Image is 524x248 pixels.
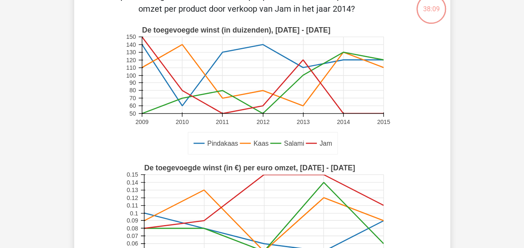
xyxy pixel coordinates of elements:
text: 0.08 [126,225,138,232]
text: 130 [126,49,136,56]
text: De toegevoegde winst (in €) per euro omzet, [DATE] - [DATE] [144,164,355,172]
text: 150 [126,33,136,40]
text: 0.07 [126,233,138,239]
text: De toegevoegde winst (in duizenden), [DATE] - [DATE] [142,26,330,34]
text: 60 [129,102,136,109]
text: 0.12 [126,195,138,201]
text: Kaas [253,140,268,147]
text: 2011 [216,119,228,125]
text: 0.06 [126,240,138,247]
text: 0.15 [126,171,138,178]
text: 80 [129,87,136,94]
text: 110 [126,64,136,71]
text: 2012 [256,119,269,125]
text: 50 [129,110,136,117]
text: 0.1 [130,210,138,217]
text: 100 [126,72,136,79]
text: 140 [126,41,136,48]
text: Jam [319,140,332,147]
text: 0.09 [126,217,138,224]
text: 0.14 [126,179,138,186]
text: 2015 [377,119,390,125]
text: 0.11 [126,202,138,209]
text: 0.13 [126,187,138,193]
text: 70 [129,95,136,101]
text: 120 [126,57,136,63]
text: Salami [284,140,304,147]
text: 2013 [296,119,309,125]
text: Pindakaas [207,140,238,147]
text: 90 [129,79,136,86]
text: 2014 [337,119,350,125]
text: 2010 [176,119,188,125]
text: 2009 [135,119,148,125]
